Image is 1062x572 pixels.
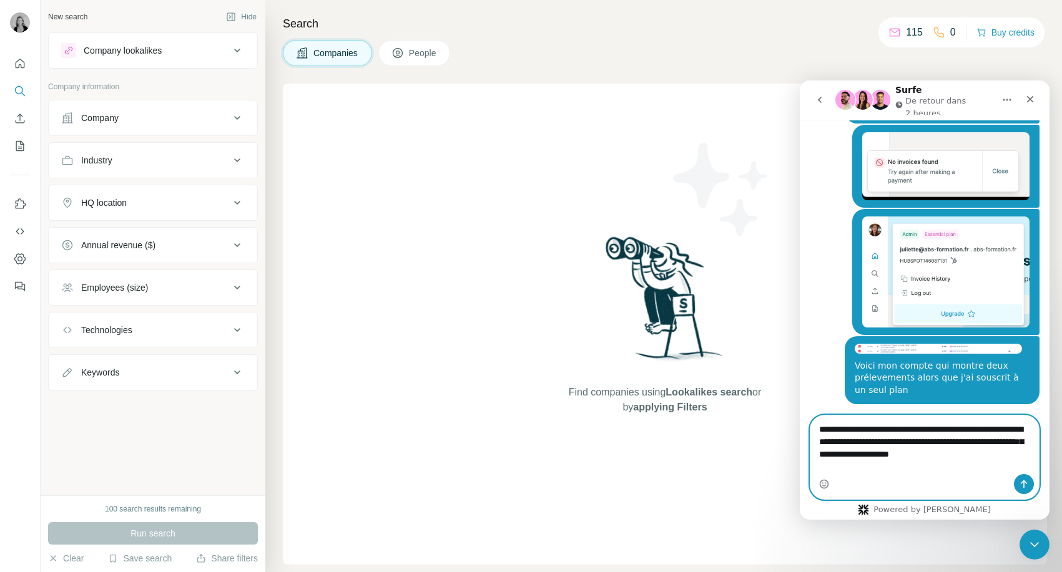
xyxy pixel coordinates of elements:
[48,11,87,22] div: New search
[10,107,30,130] button: Enrich CSV
[81,196,127,209] div: HQ location
[196,552,258,565] button: Share filters
[10,52,30,75] button: Quick start
[950,25,956,40] p: 0
[666,387,752,397] span: Lookalikes search
[48,552,84,565] button: Clear
[633,402,707,412] span: applying Filters
[81,112,119,124] div: Company
[81,324,132,336] div: Technologies
[600,233,730,372] img: Surfe Illustration - Woman searching with binoculars
[49,230,257,260] button: Annual revenue ($)
[800,80,1050,520] iframe: Intercom live chat
[49,315,257,345] button: Technologies
[10,275,30,298] button: Feedback
[49,188,257,218] button: HQ location
[81,239,155,251] div: Annual revenue ($)
[283,15,1047,32] h4: Search
[10,80,30,102] button: Search
[10,193,30,215] button: Use Surfe on LinkedIn
[49,36,257,65] button: Company lookalikes
[84,44,162,57] div: Company lookalikes
[10,135,30,157] button: My lists
[81,366,119,379] div: Keywords
[108,552,172,565] button: Save search
[409,47,438,59] span: People
[81,154,112,167] div: Industry
[49,273,257,303] button: Employees (size)
[976,24,1035,41] button: Buy credits
[1020,530,1050,560] iframe: Intercom live chat
[906,25,923,40] p: 115
[49,357,257,387] button: Keywords
[665,133,777,246] img: Surfe Illustration - Stars
[565,385,765,415] span: Find companies using or by
[313,47,359,59] span: Companies
[217,7,265,26] button: Hide
[10,12,30,32] img: Avatar
[48,81,258,92] p: Company information
[49,103,257,133] button: Company
[105,503,201,515] div: 100 search results remaining
[49,145,257,175] button: Industry
[81,281,148,294] div: Employees (size)
[10,248,30,270] button: Dashboard
[10,220,30,243] button: Use Surfe API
